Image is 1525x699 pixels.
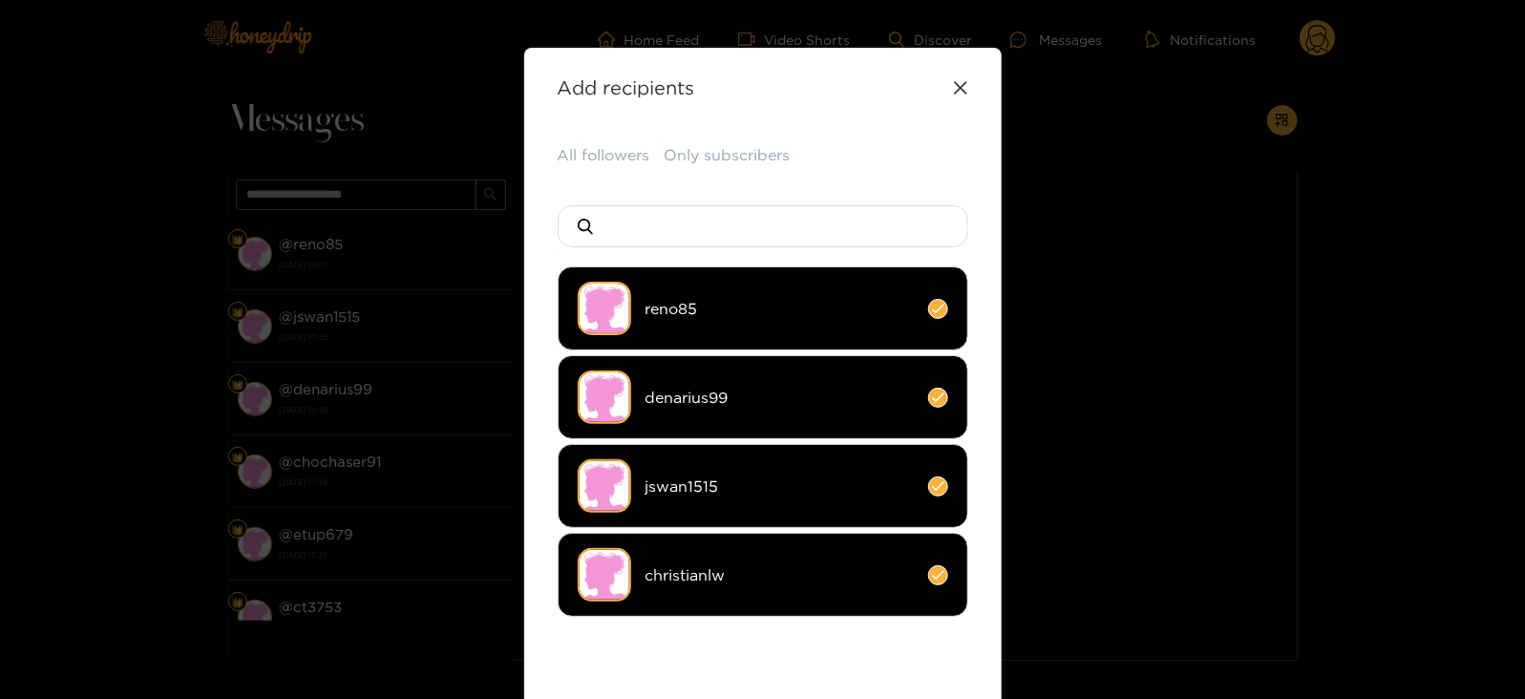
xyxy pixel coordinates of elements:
span: jswan1515 [646,476,914,498]
img: no-avatar.png [578,371,631,424]
span: reno85 [646,298,914,320]
span: christianlw [646,564,914,586]
img: no-avatar.png [578,459,631,513]
img: no-avatar.png [578,282,631,335]
strong: Add recipients [558,76,695,98]
button: All followers [558,144,650,166]
span: denarius99 [646,387,914,409]
img: no-avatar.png [578,548,631,602]
button: Only subscribers [665,144,791,166]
